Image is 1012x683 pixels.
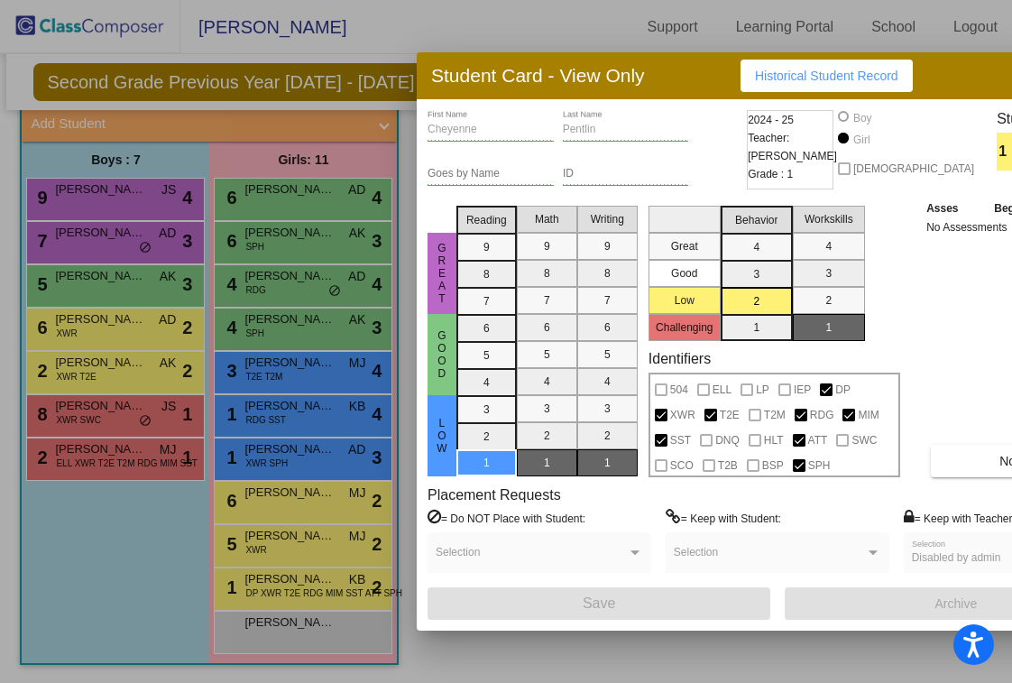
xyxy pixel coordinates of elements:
label: Placement Requests [428,486,561,503]
span: Teacher: [PERSON_NAME] [748,129,837,165]
span: LP [756,379,769,401]
label: = Keep with Student: [666,509,781,527]
span: Grade : 1 [748,165,793,183]
span: Good [434,329,450,380]
span: Historical Student Record [755,69,898,83]
span: Archive [935,596,978,611]
span: MIM [858,404,879,426]
th: Asses [922,198,982,218]
span: BSP [762,455,784,476]
button: Save [428,587,770,620]
span: T2E [720,404,740,426]
span: RDG [810,404,834,426]
span: ELL [713,379,731,401]
span: Low [434,417,450,455]
label: Identifiers [649,350,711,367]
span: 1 [997,141,1012,162]
span: 2024 - 25 [748,111,794,129]
span: Disabled by admin [912,551,1001,564]
span: T2M [764,404,786,426]
span: XWR [670,404,695,426]
span: [DEMOGRAPHIC_DATA] [853,158,974,180]
span: HLT [764,429,784,451]
span: SPH [808,455,831,476]
span: T2B [718,455,738,476]
div: Boy [852,110,872,126]
span: DNQ [715,429,740,451]
span: SCO [670,455,694,476]
span: SST [670,429,691,451]
h3: Student Card - View Only [431,64,645,87]
span: ATT [808,429,828,451]
input: goes by name [428,168,554,180]
span: DP [835,379,851,401]
span: Great [434,242,450,305]
label: = Do NOT Place with Student: [428,509,585,527]
span: IEP [794,379,811,401]
span: 504 [670,379,688,401]
span: Save [583,595,615,611]
div: Girl [852,132,870,148]
span: SWC [851,429,877,451]
button: Historical Student Record [741,60,913,92]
